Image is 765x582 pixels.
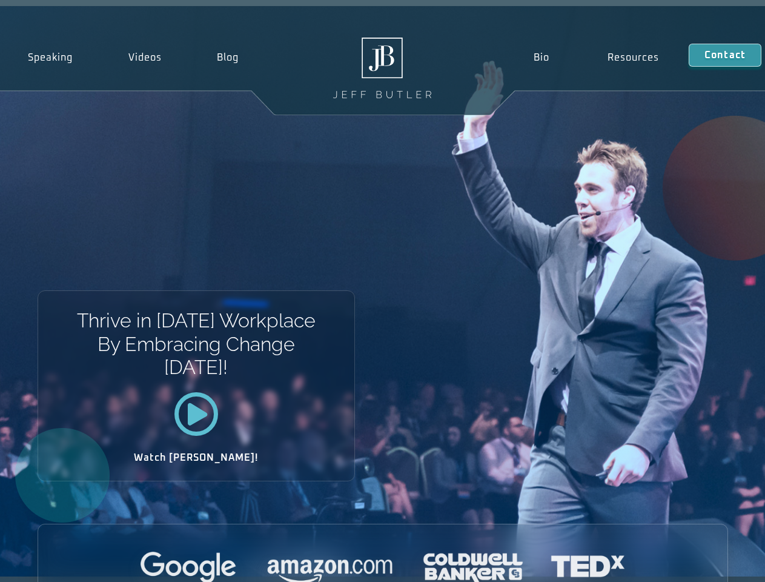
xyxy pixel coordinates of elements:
[704,50,746,60] span: Contact
[689,44,761,67] a: Contact
[504,44,688,72] nav: Menu
[101,44,190,72] a: Videos
[81,453,312,463] h2: Watch [PERSON_NAME]!
[578,44,689,72] a: Resources
[189,44,267,72] a: Blog
[76,309,316,379] h1: Thrive in [DATE] Workplace By Embracing Change [DATE]!
[504,44,578,72] a: Bio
